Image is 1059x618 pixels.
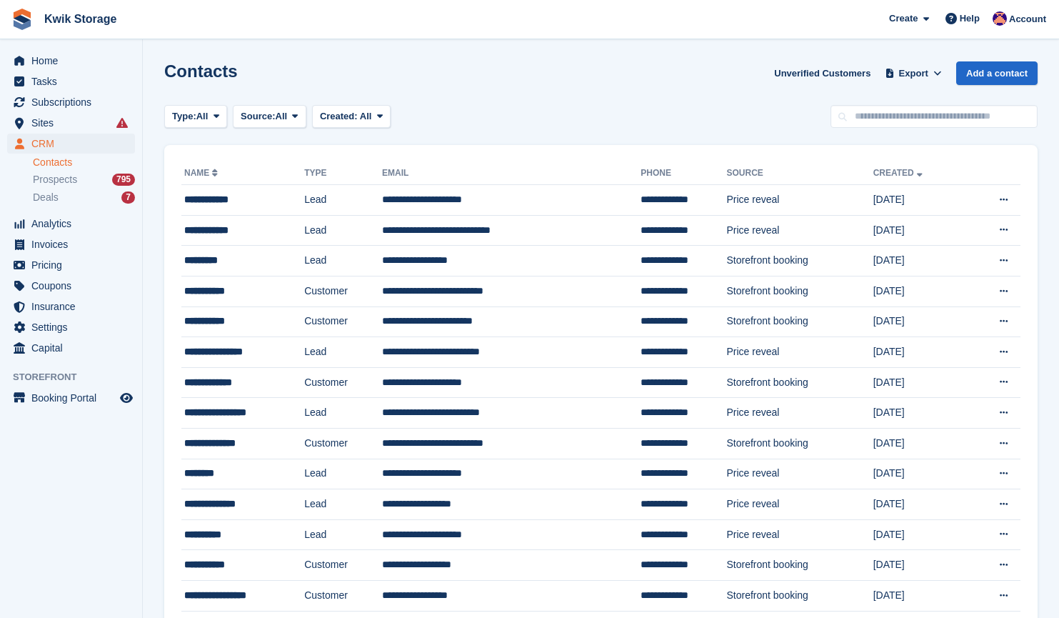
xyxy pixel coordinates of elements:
td: [DATE] [873,398,967,429]
td: Lead [304,398,382,429]
td: Price reveal [726,459,873,489]
i: Smart entry sync failures have occurred [116,117,128,129]
td: Price reveal [726,489,873,520]
a: menu [7,214,135,234]
td: [DATE] [873,428,967,459]
td: Lead [304,519,382,550]
td: [DATE] [873,276,967,306]
span: Booking Portal [31,388,117,408]
span: Pricing [31,255,117,275]
td: [DATE] [873,185,967,216]
a: menu [7,255,135,275]
a: menu [7,71,135,91]
td: Lead [304,185,382,216]
span: Sites [31,113,117,133]
td: Price reveal [726,337,873,368]
td: Storefront booking [726,367,873,398]
span: Tasks [31,71,117,91]
a: Contacts [33,156,135,169]
td: [DATE] [873,246,967,276]
td: Storefront booking [726,276,873,306]
th: Type [304,162,382,185]
span: Export [899,66,928,81]
a: Unverified Customers [768,61,876,85]
span: Help [960,11,980,26]
a: Add a contact [956,61,1038,85]
a: Prospects 795 [33,172,135,187]
td: Storefront booking [726,246,873,276]
a: Deals 7 [33,190,135,205]
span: Invoices [31,234,117,254]
td: Lead [304,459,382,489]
button: Source: All [233,105,306,129]
span: Settings [31,317,117,337]
td: [DATE] [873,519,967,550]
td: Lead [304,215,382,246]
td: Price reveal [726,398,873,429]
td: [DATE] [873,337,967,368]
span: Source: [241,109,275,124]
a: menu [7,388,135,408]
a: menu [7,296,135,317]
span: Storefront [13,370,142,384]
span: Prospects [33,173,77,186]
a: menu [7,134,135,154]
span: Type: [172,109,196,124]
td: Customer [304,367,382,398]
td: Price reveal [726,215,873,246]
td: Storefront booking [726,428,873,459]
span: Account [1009,12,1046,26]
td: Customer [304,276,382,306]
th: Source [726,162,873,185]
td: Lead [304,246,382,276]
a: menu [7,317,135,337]
a: Kwik Storage [39,7,122,31]
a: menu [7,92,135,112]
span: Insurance [31,296,117,317]
td: Storefront booking [726,580,873,611]
td: Price reveal [726,519,873,550]
a: menu [7,338,135,358]
td: [DATE] [873,215,967,246]
td: Storefront booking [726,306,873,337]
a: Name [184,168,221,178]
h1: Contacts [164,61,238,81]
th: Phone [641,162,726,185]
a: Created [873,168,925,178]
span: Coupons [31,276,117,296]
img: Jade Stanley [993,11,1007,26]
td: Customer [304,428,382,459]
td: Price reveal [726,185,873,216]
td: Storefront booking [726,550,873,581]
td: [DATE] [873,306,967,337]
span: Capital [31,338,117,358]
td: Customer [304,580,382,611]
a: menu [7,234,135,254]
td: [DATE] [873,550,967,581]
td: [DATE] [873,489,967,520]
span: Analytics [31,214,117,234]
td: [DATE] [873,580,967,611]
a: menu [7,51,135,71]
button: Created: All [312,105,391,129]
th: Email [382,162,641,185]
a: Preview store [118,389,135,407]
button: Type: All [164,105,227,129]
img: stora-icon-8386f47178a22dfd0bd8f6a31ec36ba5ce8667c1dd55bd0f319d3a0aa187defe.svg [11,9,33,30]
a: menu [7,113,135,133]
td: Customer [304,306,382,337]
td: Lead [304,337,382,368]
span: All [196,109,209,124]
span: All [276,109,288,124]
span: Subscriptions [31,92,117,112]
div: 795 [112,174,135,186]
div: 7 [121,191,135,204]
td: Lead [304,489,382,520]
span: CRM [31,134,117,154]
button: Export [882,61,945,85]
a: menu [7,276,135,296]
span: Create [889,11,918,26]
td: Customer [304,550,382,581]
span: Home [31,51,117,71]
td: [DATE] [873,459,967,489]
